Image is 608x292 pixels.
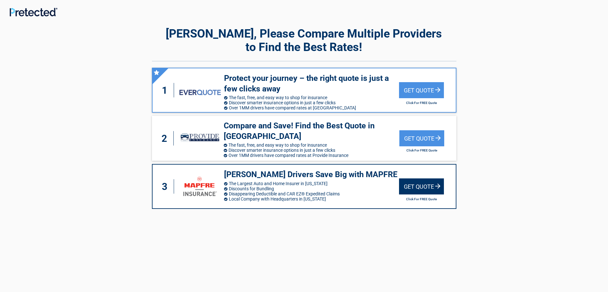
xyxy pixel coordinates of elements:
[224,105,399,110] li: Over 1MM drivers have compared rates at [GEOGRAPHIC_DATA]
[399,82,444,98] div: Get Quote
[224,191,399,196] li: Disappearing Deductible and CAR EZ® Expedited Claims
[179,90,221,95] img: everquote's logo
[179,176,221,196] img: mapfreinsurance's logo
[224,186,399,191] li: Discounts for Bundling
[399,101,444,105] h2: Click For FREE Quote
[10,8,57,16] img: Main Logo
[224,196,399,202] li: Local Company with Headquarters in [US_STATE]
[224,153,399,158] li: Over 1MM drivers have compared rates at Provide Insurance
[224,181,399,186] li: The Largest Auto and Home Insurer in [US_STATE]
[399,197,444,201] h2: Click For FREE Quote
[224,121,399,142] h3: Compare and Save! Find the Best Quote in [GEOGRAPHIC_DATA]
[399,178,444,194] div: Get Quote
[159,83,174,98] div: 1
[158,131,174,146] div: 2
[179,128,221,148] img: provide-insurance's logo
[224,73,399,94] h3: Protect your journey – the right quote is just a few clicks away
[399,130,444,146] div: Get Quote
[224,142,399,148] li: The fast, free, and easy way to shop for insurance
[224,148,399,153] li: Discover smarter insurance options in just a few clicks
[224,100,399,105] li: Discover smarter insurance options in just a few clicks
[159,179,174,194] div: 3
[399,149,444,152] h2: Click For FREE Quote
[224,169,399,180] h3: [PERSON_NAME] Drivers Save Big with MAPFRE
[152,27,456,54] h2: [PERSON_NAME], Please Compare Multiple Providers to Find the Best Rates!
[224,95,399,100] li: The fast, free, and easy way to shop for insurance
